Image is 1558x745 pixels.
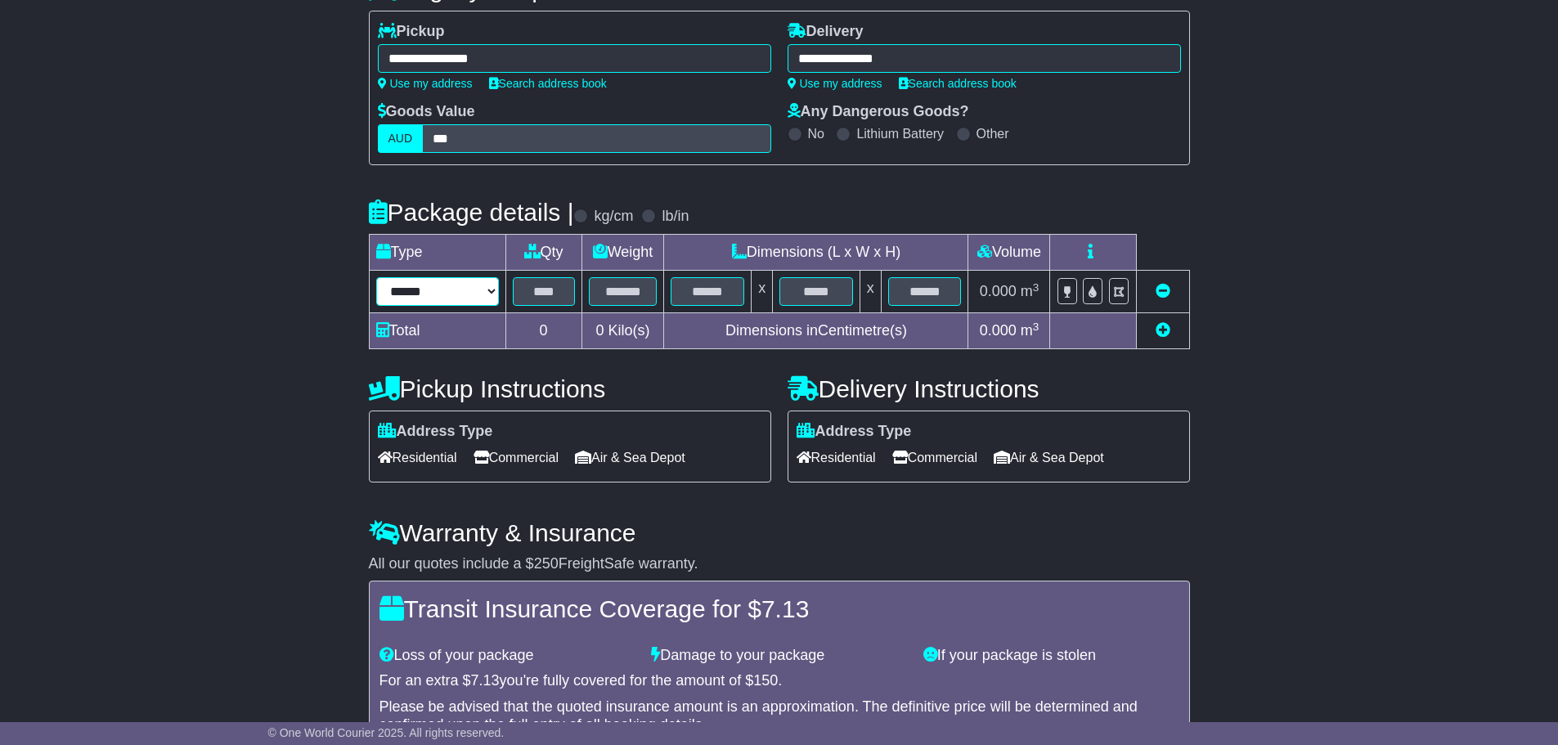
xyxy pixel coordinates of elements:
span: 0 [595,322,604,339]
span: Commercial [892,445,977,470]
td: x [860,271,881,313]
label: No [808,126,824,141]
span: 250 [534,555,559,572]
sup: 3 [1033,321,1039,333]
td: Total [369,313,505,349]
span: Air & Sea Depot [575,445,685,470]
a: Use my address [788,77,882,90]
h4: Transit Insurance Coverage for $ [379,595,1179,622]
td: Volume [968,235,1050,271]
span: 7.13 [761,595,809,622]
div: For an extra $ you're fully covered for the amount of $ . [379,672,1179,690]
span: m [1021,283,1039,299]
label: Address Type [378,423,493,441]
td: Type [369,235,505,271]
span: Commercial [474,445,559,470]
label: AUD [378,124,424,153]
div: Damage to your package [643,647,915,665]
td: x [752,271,773,313]
a: Remove this item [1156,283,1170,299]
td: 0 [505,313,581,349]
label: Any Dangerous Goods? [788,103,969,121]
label: Lithium Battery [856,126,944,141]
h4: Warranty & Insurance [369,519,1190,546]
label: Other [977,126,1009,141]
span: 150 [753,672,778,689]
span: 7.13 [471,672,500,689]
span: m [1021,322,1039,339]
span: Air & Sea Depot [994,445,1104,470]
h4: Delivery Instructions [788,375,1190,402]
td: Qty [505,235,581,271]
h4: Pickup Instructions [369,375,771,402]
label: Address Type [797,423,912,441]
div: If your package is stolen [915,647,1188,665]
div: All our quotes include a $ FreightSafe warranty. [369,555,1190,573]
label: Pickup [378,23,445,41]
a: Use my address [378,77,473,90]
a: Add new item [1156,322,1170,339]
td: Kilo(s) [581,313,664,349]
label: lb/in [662,208,689,226]
label: Delivery [788,23,864,41]
span: Residential [378,445,457,470]
td: Dimensions in Centimetre(s) [664,313,968,349]
h4: Package details | [369,199,574,226]
td: Dimensions (L x W x H) [664,235,968,271]
span: 0.000 [980,322,1017,339]
span: © One World Courier 2025. All rights reserved. [268,726,505,739]
span: Residential [797,445,876,470]
sup: 3 [1033,281,1039,294]
label: Goods Value [378,103,475,121]
span: 0.000 [980,283,1017,299]
div: Please be advised that the quoted insurance amount is an approximation. The definitive price will... [379,698,1179,734]
div: Loss of your package [371,647,644,665]
a: Search address book [899,77,1017,90]
a: Search address book [489,77,607,90]
label: kg/cm [594,208,633,226]
td: Weight [581,235,664,271]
